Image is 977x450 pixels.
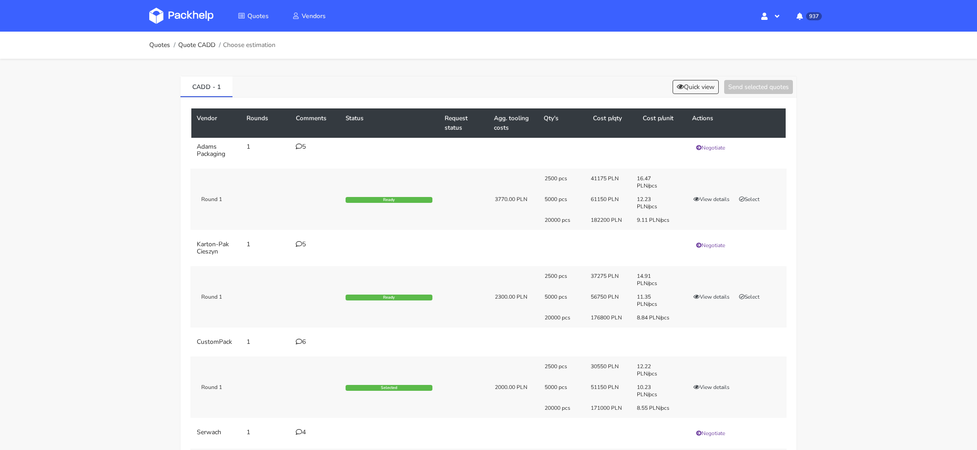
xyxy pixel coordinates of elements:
[631,272,677,287] div: 14.91 PLN/pcs
[538,196,584,210] div: 5000 pcs
[689,383,734,392] button: View details
[296,143,335,150] div: 5
[538,216,584,224] div: 20000 pcs
[302,12,326,20] span: Vendors
[538,293,584,308] div: 5000 pcs
[692,241,729,250] button: Negotiate
[241,108,291,138] th: Rounds
[689,292,734,301] button: View details
[241,138,291,163] td: 1
[149,8,213,24] img: Dashboard
[538,384,584,398] div: 5000 pcs
[227,8,280,24] a: Quotes
[588,108,637,138] th: Cost p/qty
[191,423,241,443] td: Serwach
[281,8,337,24] a: Vendors
[724,80,793,94] button: Send selected quotes
[584,196,631,210] div: 61150 PLN
[223,42,275,49] span: Choose estimation
[637,108,687,138] th: Cost p/unit
[584,404,631,412] div: 171000 PLN
[538,272,584,287] div: 2500 pcs
[687,108,786,138] th: Actions
[631,216,677,224] div: 9.11 PLN/pcs
[584,384,631,398] div: 51150 PLN
[692,429,729,438] button: Negotiate
[584,175,631,189] div: 41175 PLN
[806,12,822,20] span: 937
[191,138,241,163] td: Adams Packaging
[296,429,335,436] div: 4
[631,175,677,189] div: 16.47 PLN/pcs
[488,108,538,138] th: Agg. tooling costs
[190,293,290,300] div: Round 1
[631,384,677,398] div: 10.23 PLN/pcs
[631,363,677,377] div: 12.22 PLN/pcs
[584,363,631,377] div: 30550 PLN
[735,292,764,301] button: Select
[149,42,170,49] a: Quotes
[495,293,532,300] div: 2300.00 PLN
[692,143,729,152] button: Negotiate
[538,108,588,138] th: Qty's
[241,333,291,351] td: 1
[191,235,241,261] td: Karton-Pak Cieszyn
[538,314,584,321] div: 20000 pcs
[290,108,340,138] th: Comments
[538,404,584,412] div: 20000 pcs
[538,175,584,189] div: 2500 pcs
[346,385,432,391] div: Selected
[584,216,631,224] div: 182200 PLN
[631,293,677,308] div: 11.35 PLN/pcs
[584,272,631,287] div: 37275 PLN
[178,42,215,49] a: Quote CADD
[340,108,439,138] th: Status
[247,12,269,20] span: Quotes
[631,196,677,210] div: 12.23 PLN/pcs
[180,76,232,96] a: CADD - 1
[631,314,677,321] div: 8.84 PLN/pcs
[789,8,828,24] button: 937
[735,195,764,204] button: Select
[631,404,677,412] div: 8.55 PLN/pcs
[439,108,489,138] th: Request status
[689,195,734,204] button: View details
[191,333,241,351] td: CustomPack
[241,235,291,261] td: 1
[190,384,290,391] div: Round 1
[241,423,291,443] td: 1
[495,196,532,203] div: 3770.00 PLN
[538,363,584,377] div: 2500 pcs
[191,108,241,138] th: Vendor
[495,384,532,391] div: 2000.00 PLN
[584,314,631,321] div: 176800 PLN
[296,241,335,248] div: 5
[296,338,335,346] div: 6
[190,196,290,203] div: Round 1
[346,197,432,203] div: Ready
[346,295,432,301] div: Ready
[584,293,631,308] div: 56750 PLN
[149,36,275,54] nav: breadcrumb
[673,80,719,94] button: Quick view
